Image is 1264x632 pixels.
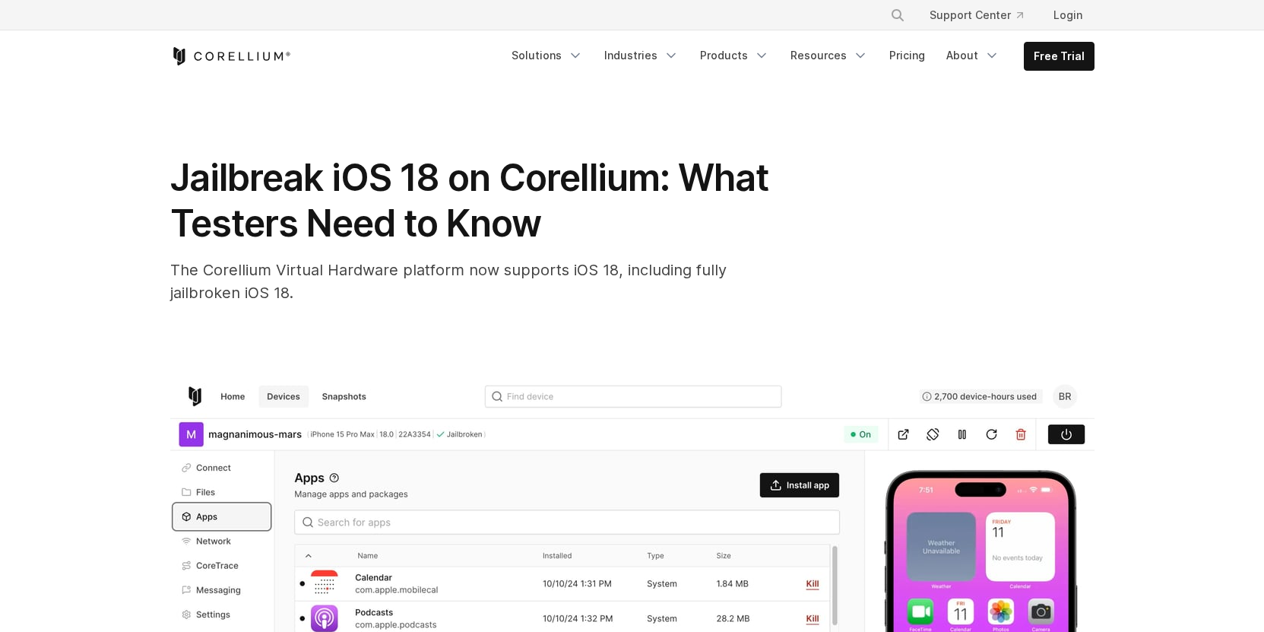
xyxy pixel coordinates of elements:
[1025,43,1094,70] a: Free Trial
[781,42,877,69] a: Resources
[502,42,1095,71] div: Navigation Menu
[880,42,934,69] a: Pricing
[937,42,1009,69] a: About
[1041,2,1095,29] a: Login
[917,2,1035,29] a: Support Center
[595,42,688,69] a: Industries
[691,42,778,69] a: Products
[872,2,1095,29] div: Navigation Menu
[170,155,768,246] span: Jailbreak iOS 18 on Corellium: What Testers Need to Know
[884,2,911,29] button: Search
[502,42,592,69] a: Solutions
[170,47,291,65] a: Corellium Home
[170,261,727,302] span: The Corellium Virtual Hardware platform now supports iOS 18, including fully jailbroken iOS 18.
